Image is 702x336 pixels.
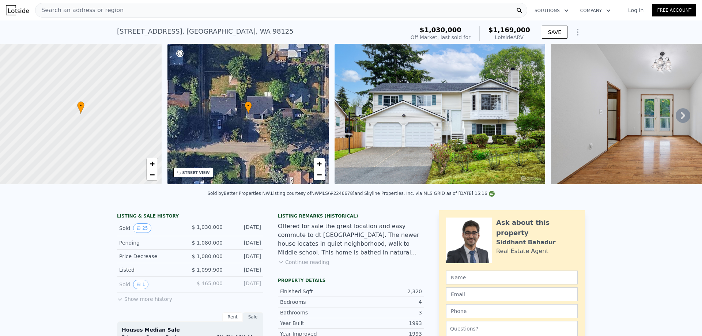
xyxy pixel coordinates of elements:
span: $ 1,080,000 [192,253,223,259]
a: Log In [619,7,652,14]
div: Rent [222,312,243,322]
button: View historical data [133,280,148,289]
div: Finished Sqft [280,288,351,295]
img: NWMLS Logo [489,191,495,197]
div: Sold [119,280,184,289]
span: Search an address or region [35,6,124,15]
div: • [245,101,252,114]
div: [STREET_ADDRESS] , [GEOGRAPHIC_DATA] , WA 98125 [117,26,294,37]
div: Listing courtesy of NWMLS (#2246678) and Skyline Properties, Inc. via MLS GRID as of [DATE] 15:16 [271,191,495,196]
span: − [317,170,322,179]
div: • [77,101,84,114]
div: Sale [243,312,263,322]
div: [DATE] [229,253,261,260]
div: Listing Remarks (Historical) [278,213,424,219]
div: Pending [119,239,184,246]
div: 1993 [351,320,422,327]
div: [DATE] [229,266,261,273]
span: + [150,159,154,168]
span: $1,030,000 [420,26,461,34]
button: Show Options [570,25,585,39]
a: Free Account [652,4,696,16]
a: Zoom in [314,158,325,169]
span: $ 1,099,900 [192,267,223,273]
a: Zoom in [147,158,158,169]
span: $1,169,000 [488,26,530,34]
div: Sold [119,223,184,233]
span: − [150,170,154,179]
div: Year Built [280,320,351,327]
button: Continue reading [278,258,329,266]
span: + [317,159,322,168]
div: [DATE] [229,223,261,233]
div: [DATE] [229,239,261,246]
button: View historical data [133,223,151,233]
input: Name [446,271,578,284]
div: Property details [278,278,424,283]
div: Ask about this property [496,218,578,238]
div: Bedrooms [280,298,351,306]
span: $ 1,080,000 [192,240,223,246]
button: Show more history [117,292,172,303]
a: Zoom out [147,169,158,180]
div: Lotside ARV [488,34,530,41]
div: Off Market, last sold for [411,34,471,41]
div: Houses Median Sale [122,326,258,333]
div: Siddhant Bahadur [496,238,556,247]
button: Company [574,4,616,17]
button: SAVE [542,26,567,39]
button: Solutions [529,4,574,17]
div: Price Decrease [119,253,184,260]
img: Sale: 120074962 Parcel: 97498061 [335,44,545,184]
input: Email [446,287,578,301]
span: $ 1,030,000 [192,224,223,230]
div: Offered for sale the great location and easy commute to dt [GEOGRAPHIC_DATA]. The newer house loc... [278,222,424,257]
span: • [245,102,252,109]
div: Listed [119,266,184,273]
div: 3 [351,309,422,316]
span: • [77,102,84,109]
span: $ 465,000 [197,280,223,286]
img: Lotside [6,5,29,15]
a: Zoom out [314,169,325,180]
div: LISTING & SALE HISTORY [117,213,263,220]
div: Sold by Better Properties NW . [207,191,271,196]
div: 2,320 [351,288,422,295]
div: Bathrooms [280,309,351,316]
div: STREET VIEW [182,170,210,175]
div: Real Estate Agent [496,247,548,256]
div: [DATE] [229,280,261,289]
input: Phone [446,304,578,318]
div: 4 [351,298,422,306]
